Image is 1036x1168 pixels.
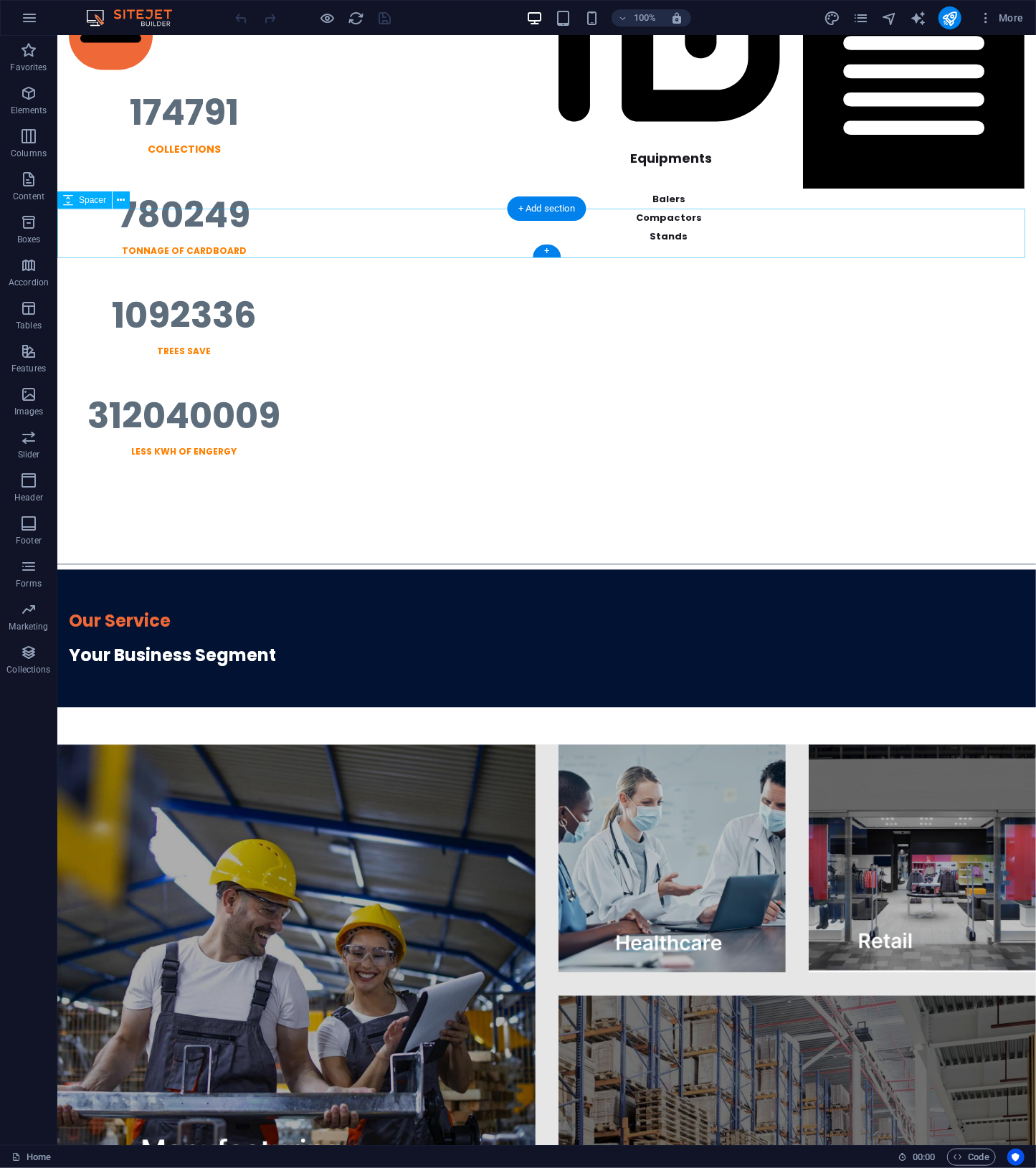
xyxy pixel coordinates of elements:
[11,1149,51,1166] a: Click to cancel selection. Double-click to open Pages
[9,621,48,632] p: Marketing
[533,244,561,257] div: +
[82,9,190,27] img: Editor Logo
[881,9,898,27] button: navigator
[881,10,898,27] i: Navigator
[11,148,47,159] p: Columns
[898,1149,936,1166] h6: Session time
[938,6,961,29] button: publish
[852,9,870,27] button: pages
[79,196,106,204] span: Spacer
[11,363,46,374] p: Features
[824,9,841,27] button: design
[16,535,42,546] p: Footer
[913,1149,935,1166] span: 00 00
[9,277,49,288] p: Accordion
[612,9,662,27] button: 100%
[16,320,42,331] p: Tables
[11,105,47,116] p: Elements
[954,1149,989,1166] span: Code
[979,11,1024,25] span: More
[10,62,47,73] p: Favorites
[941,10,958,27] i: Publish
[670,11,683,24] i: On resize automatically adjust zoom level to fit chosen device.
[348,9,365,27] button: reload
[507,196,586,221] div: + Add section
[910,9,927,27] button: text_generator
[6,664,50,675] p: Collections
[947,1149,996,1166] button: Code
[824,10,840,27] i: Design (Ctrl+Alt+Y)
[13,191,44,202] p: Content
[18,449,40,460] p: Slider
[16,578,42,589] p: Forms
[910,10,926,27] i: AI Writer
[633,9,656,27] h6: 100%
[319,9,336,27] button: Click here to leave preview mode and continue editing
[14,406,44,417] p: Images
[973,6,1030,29] button: More
[852,10,869,27] i: Pages (Ctrl+Alt+S)
[348,10,365,27] i: Reload page
[17,234,41,245] p: Boxes
[14,492,43,503] p: Header
[923,1152,925,1162] span: :
[1007,1149,1025,1166] button: Usercentrics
